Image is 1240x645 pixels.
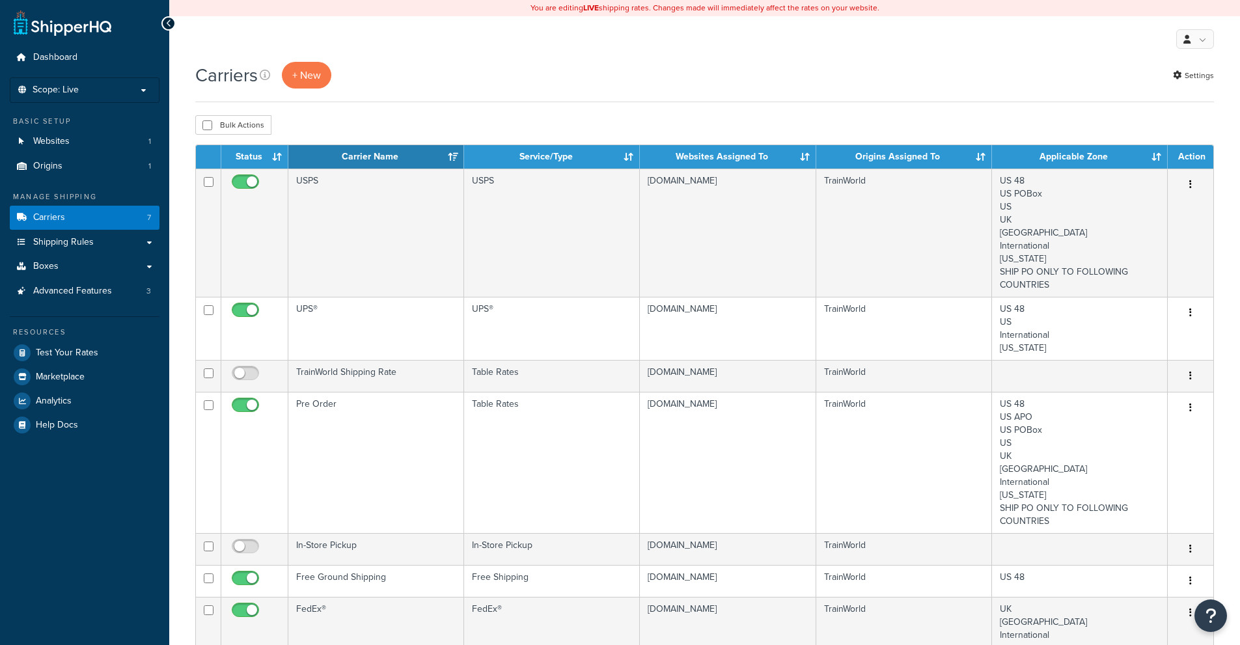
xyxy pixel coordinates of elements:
span: Shipping Rules [33,237,94,248]
a: Settings [1173,66,1214,85]
td: USPS [464,169,640,297]
td: [DOMAIN_NAME] [640,533,816,565]
th: Status: activate to sort column ascending [221,145,288,169]
span: 1 [148,136,151,147]
td: [DOMAIN_NAME] [640,392,816,533]
td: [DOMAIN_NAME] [640,360,816,392]
span: Help Docs [36,420,78,431]
a: Boxes [10,254,159,279]
td: In-Store Pickup [464,533,640,565]
td: US 48 US APO US POBox US UK [GEOGRAPHIC_DATA] International [US_STATE] SHIP PO ONLY TO FOLLOWING ... [992,392,1168,533]
span: 1 [148,161,151,172]
div: Resources [10,327,159,338]
li: Carriers [10,206,159,230]
a: Help Docs [10,413,159,437]
a: Test Your Rates [10,341,159,364]
div: Manage Shipping [10,191,159,202]
h1: Carriers [195,62,258,88]
a: Carriers 7 [10,206,159,230]
a: Websites 1 [10,130,159,154]
b: LIVE [583,2,599,14]
button: + New [282,62,331,89]
div: Basic Setup [10,116,159,127]
td: [DOMAIN_NAME] [640,169,816,297]
span: Scope: Live [33,85,79,96]
span: Advanced Features [33,286,112,297]
button: Bulk Actions [195,115,271,135]
td: UPS® [288,297,464,360]
span: Boxes [33,261,59,272]
a: ShipperHQ Home [14,10,111,36]
td: [DOMAIN_NAME] [640,297,816,360]
th: Origins Assigned To: activate to sort column ascending [816,145,992,169]
td: Pre Order [288,392,464,533]
span: Analytics [36,396,72,407]
span: 7 [147,212,151,223]
a: Origins 1 [10,154,159,178]
td: TrainWorld Shipping Rate [288,360,464,392]
button: Open Resource Center [1194,599,1227,632]
td: Free Shipping [464,565,640,597]
td: TrainWorld [816,169,992,297]
span: Dashboard [33,52,77,63]
td: Table Rates [464,392,640,533]
td: UPS® [464,297,640,360]
td: [DOMAIN_NAME] [640,565,816,597]
li: Websites [10,130,159,154]
td: TrainWorld [816,565,992,597]
th: Carrier Name: activate to sort column ascending [288,145,464,169]
a: Advanced Features 3 [10,279,159,303]
td: In-Store Pickup [288,533,464,565]
td: TrainWorld [816,533,992,565]
td: TrainWorld [816,297,992,360]
span: Marketplace [36,372,85,383]
span: Test Your Rates [36,348,98,359]
td: TrainWorld [816,392,992,533]
a: Analytics [10,389,159,413]
span: Origins [33,161,62,172]
th: Action [1168,145,1213,169]
td: US 48 US POBox US UK [GEOGRAPHIC_DATA] International [US_STATE] SHIP PO ONLY TO FOLLOWING COUNTRIES [992,169,1168,297]
li: Origins [10,154,159,178]
td: Table Rates [464,360,640,392]
span: Websites [33,136,70,147]
td: US 48 US International [US_STATE] [992,297,1168,360]
th: Service/Type: activate to sort column ascending [464,145,640,169]
span: Carriers [33,212,65,223]
td: TrainWorld [816,360,992,392]
a: Dashboard [10,46,159,70]
td: USPS [288,169,464,297]
a: Shipping Rules [10,230,159,254]
td: Free Ground Shipping [288,565,464,597]
span: 3 [146,286,151,297]
th: Applicable Zone: activate to sort column ascending [992,145,1168,169]
th: Websites Assigned To: activate to sort column ascending [640,145,816,169]
li: Advanced Features [10,279,159,303]
td: US 48 [992,565,1168,597]
a: Marketplace [10,365,159,389]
